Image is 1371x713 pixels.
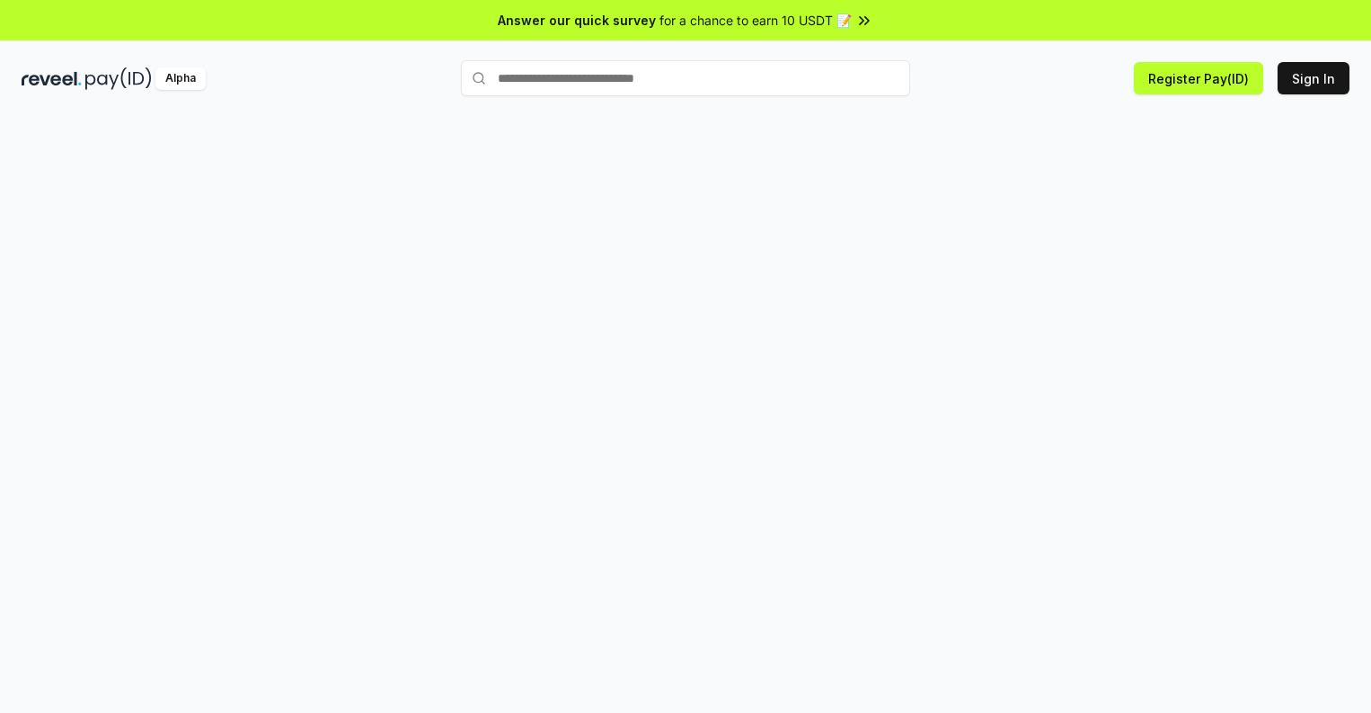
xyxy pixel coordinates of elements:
[659,11,852,30] span: for a chance to earn 10 USDT 📝
[155,67,206,90] div: Alpha
[85,67,152,90] img: pay_id
[498,11,656,30] span: Answer our quick survey
[22,67,82,90] img: reveel_dark
[1278,62,1349,94] button: Sign In
[1134,62,1263,94] button: Register Pay(ID)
